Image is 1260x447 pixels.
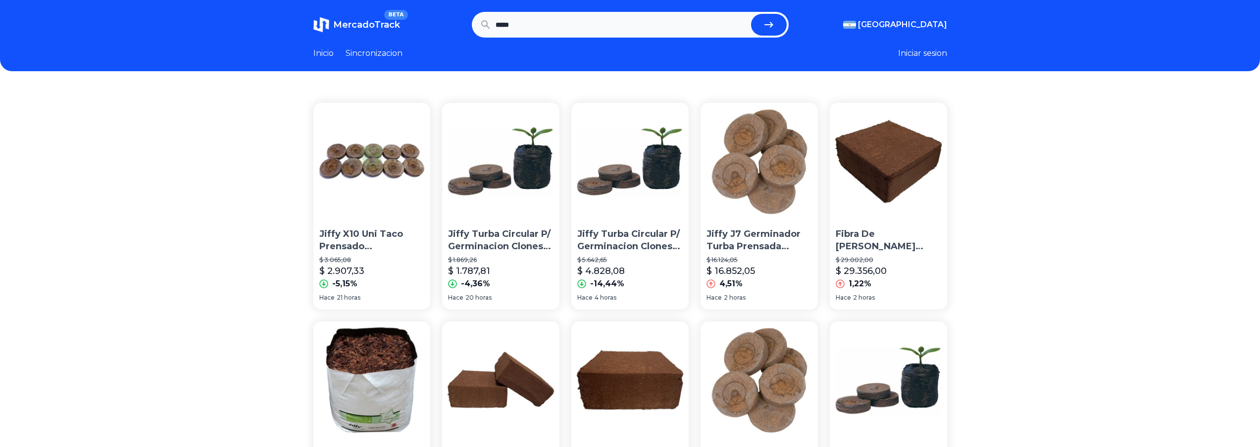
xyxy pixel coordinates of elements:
[448,294,463,302] span: Hace
[719,278,743,290] p: 4,51%
[571,321,689,439] img: Fibra De Coco Jiffy Bloque 70 Litros Sustrato
[384,10,407,20] span: BETA
[836,294,851,302] span: Hace
[858,19,947,31] span: [GEOGRAPHIC_DATA]
[333,19,400,30] span: MercadoTrack
[590,278,624,290] p: -14,44%
[577,256,683,264] p: $ 5.642,65
[313,17,329,33] img: MercadoTrack
[319,228,425,253] p: Jiffy X10 Uni Taco Prensado Germinación Esqueje Salamanca
[701,103,818,310] a: Jiffy J7 Germinador Turba Prensada 30x40mm (x 100 Unidades)Jiffy J7 Germinador Turba Prensada 30x...
[830,103,947,310] a: Fibra De Coco Jiffy Bloque 70 LitrosFibra De [PERSON_NAME] Bloque 70 Litros$ 29.002,00$ 29.356,00...
[313,17,400,33] a: MercadoTrackBETA
[843,19,947,31] button: [GEOGRAPHIC_DATA]
[313,47,334,59] a: Inicio
[843,21,856,29] img: Argentina
[313,103,431,220] img: Jiffy X10 Uni Taco Prensado Germinación Esqueje Salamanca
[701,321,818,439] img: Jiffy J7 Germinador Turba Prensada 30x40mm (x 10 Unidades)
[571,103,689,220] img: Jiffy Turba Circular P/ Germinacion Clones X10 Valhalla Grow
[577,294,593,302] span: Hace
[448,228,554,253] p: Jiffy Turba Circular P/ Germinacion Clones Valhalla Grow
[595,294,616,302] span: 4 horas
[319,264,364,278] p: $ 2.907,33
[836,264,887,278] p: $ 29.356,00
[830,321,947,439] img: Jiffy Turba Circular P/ Germinacion Clones X 5 Valhalla Grow
[706,264,755,278] p: $ 16.852,05
[346,47,403,59] a: Sincronizacion
[442,103,559,310] a: Jiffy Turba Circular P/ Germinacion Clones Valhalla GrowJiffy Turba Circular P/ Germinacion Clone...
[706,256,812,264] p: $ 16.124,05
[461,278,490,290] p: -4,36%
[706,228,812,253] p: Jiffy J7 Germinador Turba Prensada 30x40mm (x 100 Unidades)
[332,278,357,290] p: -5,15%
[448,256,554,264] p: $ 1.869,26
[319,256,425,264] p: $ 3.065,08
[706,294,722,302] span: Hace
[577,228,683,253] p: Jiffy Turba Circular P/ Germinacion Clones X10 Valhalla Grow
[853,294,875,302] span: 2 horas
[313,103,431,310] a: Jiffy X10 Uni Taco Prensado Germinación Esqueje SalamancaJiffy X10 Uni Taco Prensado Germinación ...
[836,256,941,264] p: $ 29.002,00
[701,103,818,220] img: Jiffy J7 Germinador Turba Prensada 30x40mm (x 100 Unidades)
[577,264,625,278] p: $ 4.828,08
[830,103,947,220] img: Fibra De Coco Jiffy Bloque 70 Litros
[836,228,941,253] p: Fibra De [PERSON_NAME] Bloque 70 Litros
[319,294,335,302] span: Hace
[442,103,559,220] img: Jiffy Turba Circular P/ Germinacion Clones Valhalla Grow
[337,294,360,302] span: 21 horas
[571,103,689,310] a: Jiffy Turba Circular P/ Germinacion Clones X10 Valhalla GrowJiffy Turba Circular P/ Germinacion C...
[465,294,492,302] span: 20 horas
[442,321,559,439] img: Fibra De Coco Jiffy Bloque 100% Hebras Finas Rinde 70 Lts
[724,294,746,302] span: 2 horas
[448,264,490,278] p: $ 1.787,81
[898,47,947,59] button: Iniciar sesion
[313,321,431,439] img: Fibra De Coco Jiffy Rinde 8 Litros Easy Fill Bag Bloque
[849,278,871,290] p: 1,22%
